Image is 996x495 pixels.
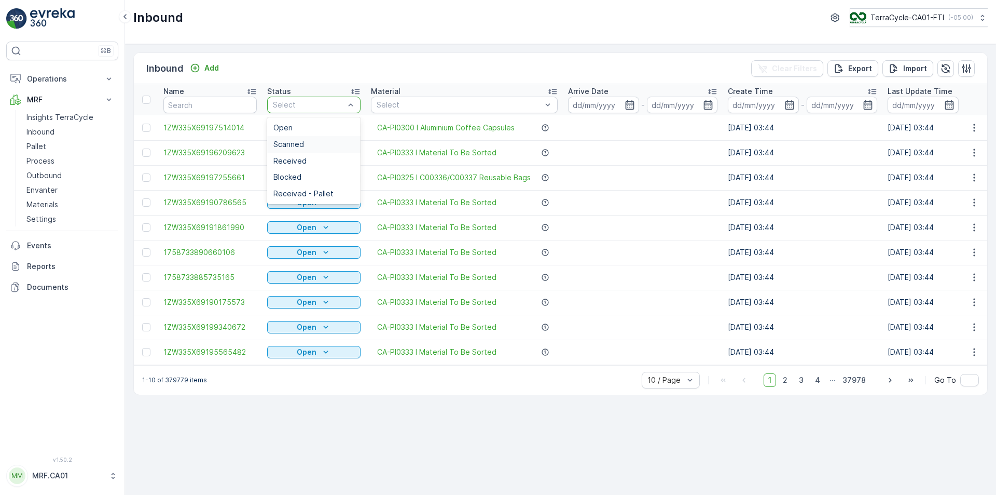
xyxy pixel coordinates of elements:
div: MM [9,467,25,484]
p: Operations [27,74,98,84]
p: Inbound [26,127,54,137]
td: [DATE] 03:44 [723,340,882,365]
p: Open [297,272,316,283]
span: 1 [764,373,776,387]
p: Documents [27,282,114,292]
td: [DATE] 03:44 [723,240,882,265]
span: Received - Pallet [273,190,334,198]
a: Reports [6,256,118,277]
img: logo_light-DOdMpM7g.png [30,8,75,29]
a: 1ZW335X69197255661 [163,172,257,183]
button: Add [186,62,223,74]
img: TC_BVHiTW6.png [850,12,866,23]
a: 1ZW335X69197514014 [163,123,257,133]
a: Settings [22,212,118,226]
button: Export [827,60,878,77]
div: Toggle Row Selected [142,248,150,257]
p: Materials [26,199,58,210]
input: Search [163,97,257,113]
a: CA-PI0333 I Material To Be Sorted [377,322,496,332]
td: [DATE] 03:44 [723,140,882,165]
p: Select [377,100,542,110]
a: Pallet [22,139,118,154]
p: Open [297,247,316,258]
td: [DATE] 03:44 [723,265,882,290]
a: Inbound [22,125,118,139]
a: CA-PI0333 I Material To Be Sorted [377,148,496,158]
p: Insights TerraCycle [26,112,93,123]
span: 2 [778,373,792,387]
span: 1ZW335X69190175573 [163,297,257,307]
td: [DATE] 03:44 [723,290,882,315]
p: Process [26,156,54,166]
span: 1ZW335X69190786565 [163,197,257,208]
span: CA-PI0333 I Material To Be Sorted [377,347,496,357]
p: ... [829,373,836,387]
p: Events [27,240,114,251]
p: 1-10 of 379779 items [142,376,207,384]
p: Open [297,322,316,332]
p: ⌘B [101,47,111,55]
p: Envanter [26,185,58,195]
button: Open [267,346,361,358]
a: Envanter [22,183,118,197]
a: 1758733890660106 [163,247,257,258]
button: MRF [6,89,118,110]
div: Toggle Row Selected [142,348,150,356]
p: Create Time [728,86,773,97]
div: Toggle Row Selected [142,173,150,182]
input: dd/mm/yyyy [728,97,799,113]
div: Toggle Row Selected [142,273,150,282]
a: Outbound [22,168,118,183]
span: 4 [810,373,825,387]
input: dd/mm/yyyy [807,97,878,113]
span: v 1.50.2 [6,457,118,463]
span: Blocked [273,173,301,181]
a: 1758733885735165 [163,272,257,283]
td: [DATE] 03:44 [723,115,882,140]
p: Status [267,86,291,97]
a: CA-PI0333 I Material To Be Sorted [377,272,496,283]
button: Open [267,221,361,234]
div: Toggle Row Selected [142,223,150,232]
p: Select [273,100,344,110]
span: CA-PI0333 I Material To Be Sorted [377,297,496,307]
p: Clear Filters [772,63,817,74]
p: Arrive Date [568,86,608,97]
button: Operations [6,69,118,89]
p: Open [297,297,316,307]
img: logo [6,8,27,29]
a: CA-PI0333 I Material To Be Sorted [377,222,496,233]
span: 1ZW335X69195565482 [163,347,257,357]
p: MRF [27,95,98,105]
p: Inbound [146,61,184,76]
a: CA-PI0325 I C00336/C00337 Reusable Bags [377,172,531,183]
input: dd/mm/yyyy [888,97,959,113]
p: Inbound [133,9,183,26]
p: ( -05:00 ) [948,14,973,22]
a: 1ZW335X69191861990 [163,222,257,233]
div: Toggle Row Selected [142,198,150,207]
span: 1ZW335X69196209623 [163,148,257,158]
p: Name [163,86,184,97]
td: [DATE] 03:44 [723,315,882,340]
button: Open [267,296,361,309]
td: [DATE] 03:44 [723,165,882,190]
span: CA-PI0333 I Material To Be Sorted [377,197,496,208]
input: dd/mm/yyyy [647,97,718,113]
a: 1ZW335X69199340672 [163,322,257,332]
div: Toggle Row Selected [142,124,150,132]
button: Clear Filters [751,60,823,77]
p: MRF.CA01 [32,471,104,481]
span: Open [273,124,293,132]
input: dd/mm/yyyy [568,97,639,113]
a: Documents [6,277,118,298]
